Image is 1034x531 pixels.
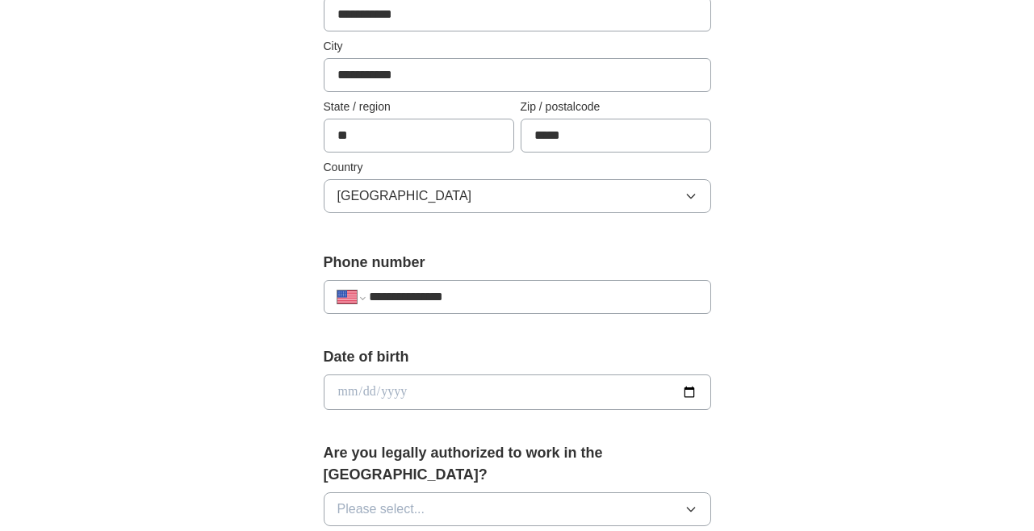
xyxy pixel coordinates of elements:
label: Are you legally authorized to work in the [GEOGRAPHIC_DATA]? [324,442,711,486]
label: Zip / postalcode [521,98,711,115]
label: Phone number [324,252,711,274]
label: State / region [324,98,514,115]
button: Please select... [324,492,711,526]
label: Country [324,159,711,176]
label: Date of birth [324,346,711,368]
span: [GEOGRAPHIC_DATA] [337,186,472,206]
label: City [324,38,711,55]
span: Please select... [337,500,425,519]
button: [GEOGRAPHIC_DATA] [324,179,711,213]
